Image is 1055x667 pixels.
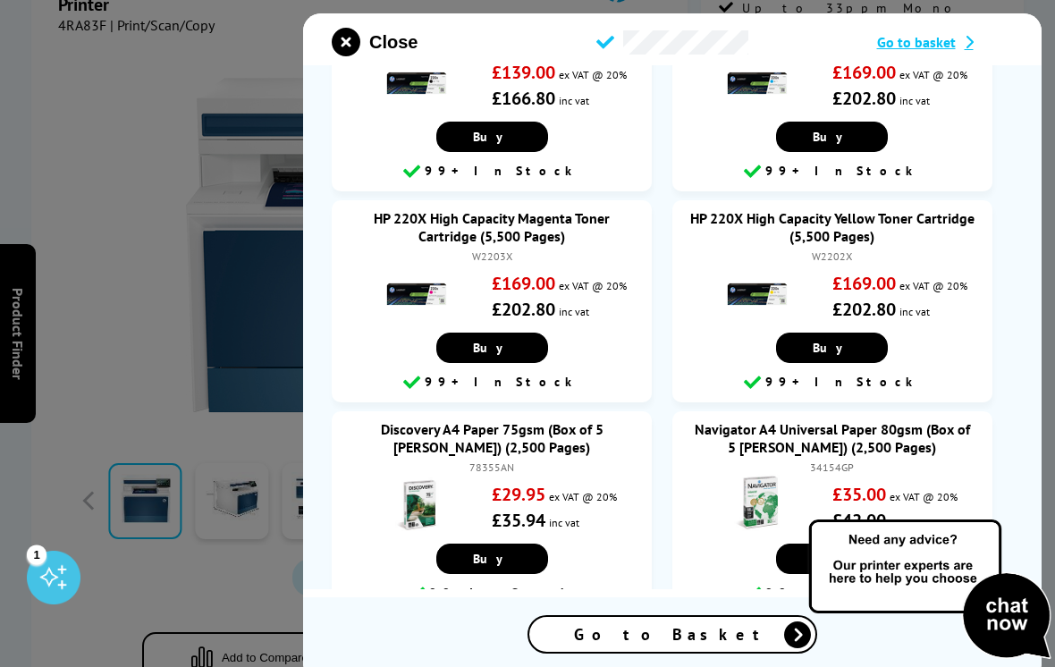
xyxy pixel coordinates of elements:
img: Open Live Chat window [805,517,1055,663]
strong: £169.00 [832,61,896,84]
span: ex VAT @ 20% [890,490,958,503]
span: Buy [814,340,852,356]
span: ex VAT @ 20% [549,490,617,503]
strong: £202.80 [832,87,896,110]
a: Discovery A4 Paper 75gsm (Box of 5 [PERSON_NAME]) (2,500 Pages) [381,420,603,456]
div: 78355AN [350,460,634,474]
img: HP 220X High Capacity Yellow Toner Cartridge (5,500 Pages) [726,263,789,325]
a: Navigator A4 Universal Paper 80gsm (Box of 5 [PERSON_NAME]) (2,500 Pages) [695,420,970,456]
span: Go to basket [877,33,956,51]
div: 99+ In Stock [681,583,983,604]
span: Go to Basket [574,624,771,645]
div: 99+ In Stock [681,372,983,393]
span: inc vat [899,305,930,318]
span: Buy [814,129,852,145]
div: 99+ In Stock [681,161,983,182]
strong: £35.00 [832,483,886,506]
div: 99+ In Stock [341,161,643,182]
img: HP 220X High Capacity Cyan Toner Cartridge (5,500 Pages) [726,52,789,114]
img: Discovery A4 Paper 75gsm (Box of 5 Reams) (2,500 Pages) [385,474,448,536]
a: HP 220X High Capacity Magenta Toner Cartridge (5,500 Pages) [374,209,610,245]
span: ex VAT @ 20% [899,68,967,81]
a: Go to Basket [527,615,817,654]
img: HP 220X High Capacity Magenta Toner Cartridge (5,500 Pages) [385,263,448,325]
strong: £139.00 [492,61,555,84]
strong: £166.80 [492,87,555,110]
button: close modal [332,28,418,56]
span: inc vat [559,94,589,107]
div: 99+ In Stock [341,372,643,393]
a: Go to basket [877,33,1013,51]
span: inc vat [899,94,930,107]
span: Buy [473,129,511,145]
div: W2202X [690,249,975,263]
strong: £169.00 [832,272,896,295]
span: inc vat [559,305,589,318]
strong: £42.00 [832,509,886,532]
span: ex VAT @ 20% [559,279,627,292]
span: Buy [473,340,511,356]
span: inc vat [549,516,579,529]
img: Navigator A4 Universal Paper 80gsm (Box of 5 Reams) (2,500 Pages) [726,474,789,536]
span: Close [369,32,418,53]
a: HP 220X High Capacity Yellow Toner Cartridge (5,500 Pages) [690,209,975,245]
strong: £29.95 [492,483,545,506]
span: Buy [473,551,511,567]
div: 99 In Stock [341,583,643,604]
span: ex VAT @ 20% [559,68,627,81]
img: HP 220X High Capacity Black Toner Cartridge (7,500 Pages) [385,52,448,114]
div: W2203X [350,249,634,263]
div: 1 [27,545,46,564]
strong: £202.80 [832,298,896,321]
div: 34154GP [690,460,975,474]
strong: £35.94 [492,509,545,532]
span: ex VAT @ 20% [899,279,967,292]
strong: £202.80 [492,298,555,321]
strong: £169.00 [492,272,555,295]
